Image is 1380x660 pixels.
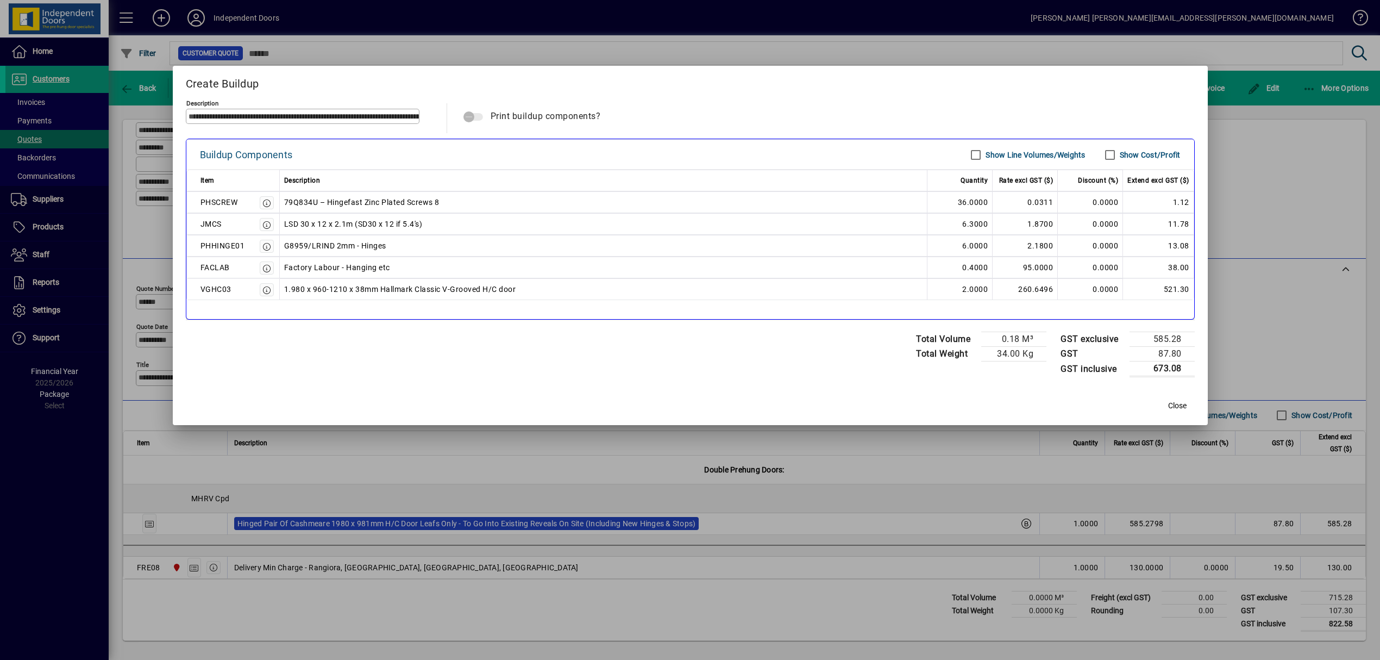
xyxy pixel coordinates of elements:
[280,257,928,278] td: Factory Labour - Hanging etc
[911,332,981,347] td: Total Volume
[280,235,928,257] td: G8959/LRIND 2mm - Hinges
[200,261,230,274] div: FACLAB
[1123,235,1194,257] td: 13.08
[200,146,293,164] div: Buildup Components
[200,239,245,252] div: PHHINGE01
[927,191,993,213] td: 36.0000
[927,257,993,278] td: 0.4000
[1127,174,1189,187] span: Extend excl GST ($)
[1130,347,1195,362] td: 87.80
[997,196,1053,209] div: 0.0311
[200,174,215,187] span: Item
[1123,213,1194,235] td: 11.78
[200,283,231,296] div: VGHC03
[284,174,321,187] span: Description
[1168,400,1187,412] span: Close
[280,213,928,235] td: LSD 30 x 12 x 2.1m (SD30 x 12 if 5.4's)
[491,111,601,121] span: Print buildup components?
[983,150,1085,160] label: Show Line Volumes/Weights
[1123,191,1194,213] td: 1.12
[1123,257,1194,278] td: 38.00
[1078,174,1118,187] span: Discount (%)
[1058,257,1123,278] td: 0.0000
[927,278,993,300] td: 2.0000
[1058,191,1123,213] td: 0.0000
[981,347,1046,362] td: 34.00 Kg
[981,332,1046,347] td: 0.18 M³
[1055,347,1130,362] td: GST
[1058,235,1123,257] td: 0.0000
[200,217,222,231] div: JMCS
[927,213,993,235] td: 6.3000
[186,99,218,107] mat-label: Description
[997,217,1053,231] div: 1.8700
[280,191,928,213] td: 79Q834U – Hingefast Zinc Plated Screws 8
[997,283,1053,296] div: 260.6496
[997,261,1053,274] div: 95.0000
[200,196,238,209] div: PHSCREW
[1160,396,1195,416] button: Close
[1123,278,1194,300] td: 521.30
[1130,362,1195,377] td: 673.08
[1058,213,1123,235] td: 0.0000
[1118,150,1181,160] label: Show Cost/Profit
[1058,278,1123,300] td: 0.0000
[1130,332,1195,347] td: 585.28
[999,174,1053,187] span: Rate excl GST ($)
[280,278,928,300] td: 1.980 x 960-1210 x 38mm Hallmark Classic V-Grooved H/C door
[927,235,993,257] td: 6.0000
[911,347,981,362] td: Total Weight
[173,66,1208,97] h2: Create Buildup
[1055,332,1130,347] td: GST exclusive
[997,239,1053,252] div: 2.1800
[1055,362,1130,377] td: GST inclusive
[961,174,988,187] span: Quantity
